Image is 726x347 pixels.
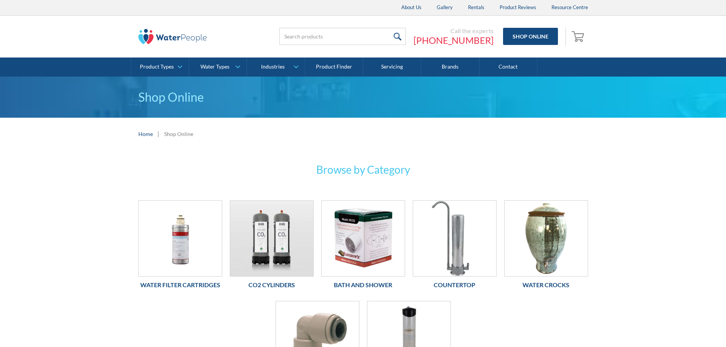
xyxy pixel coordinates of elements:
h3: Browse by Category [215,162,512,177]
div: Industries [261,64,285,70]
a: Product Finder [305,58,363,77]
a: Co2 CylindersCo2 Cylinders [230,200,314,293]
img: Water Filter Cartridges [139,201,222,276]
img: The Water People [138,29,207,44]
a: CountertopCountertop [413,200,497,293]
a: [PHONE_NUMBER] [413,35,494,46]
h6: Water Filter Cartridges [138,280,222,289]
a: Water Filter CartridgesWater Filter Cartridges [138,200,222,293]
img: Countertop [413,201,496,276]
img: Water Crocks [505,201,588,276]
a: Servicing [363,58,421,77]
div: Water Types [200,64,229,70]
a: Water CrocksWater Crocks [504,200,588,293]
a: Brands [421,58,479,77]
h6: Water Crocks [504,280,588,289]
img: Bath and Shower [322,201,405,276]
a: Contact [479,58,537,77]
a: Industries [247,58,305,77]
h6: Bath and Shower [321,280,405,289]
a: Bath and ShowerBath and Shower [321,200,405,293]
a: Open cart [570,27,588,46]
h6: Countertop [413,280,497,289]
div: Call the experts [413,27,494,35]
div: | [157,129,160,138]
a: Water Types [189,58,247,77]
a: Home [138,130,153,138]
a: Shop Online [503,28,558,45]
h1: Shop Online [138,88,588,106]
h6: Co2 Cylinders [230,280,314,289]
img: Co2 Cylinders [230,201,313,276]
input: Search products [279,28,406,45]
div: Product Types [140,64,174,70]
a: Product Types [131,58,189,77]
img: shopping cart [572,30,586,42]
div: Shop Online [164,130,193,138]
